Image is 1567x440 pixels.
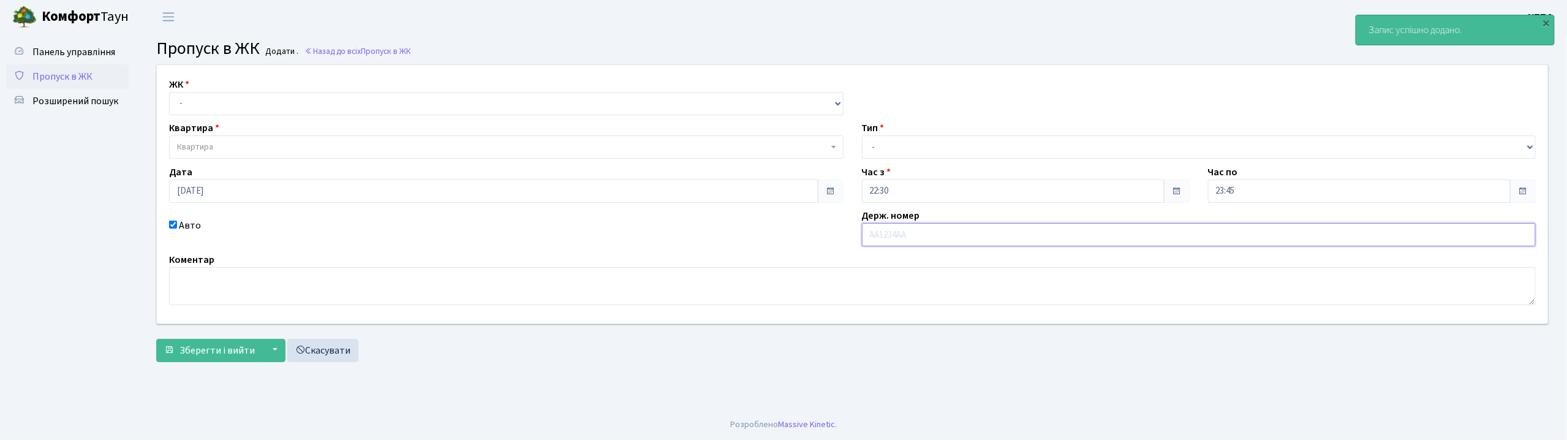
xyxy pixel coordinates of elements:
[6,89,129,113] a: Розширений пошук
[169,121,219,135] label: Квартира
[862,223,1536,246] input: АА1234АА
[862,165,891,180] label: Час з
[1541,17,1553,29] div: ×
[1528,10,1552,25] a: КПП4
[32,70,93,83] span: Пропуск в ЖК
[156,339,263,362] button: Зберегти і вийти
[42,7,129,28] span: Таун
[156,36,260,61] span: Пропуск в ЖК
[179,344,255,357] span: Зберегти і вийти
[169,165,192,180] label: Дата
[862,208,920,223] label: Держ. номер
[730,418,837,431] div: Розроблено .
[862,121,885,135] label: Тип
[6,64,129,89] a: Пропуск в ЖК
[42,7,100,26] b: Комфорт
[1528,10,1552,24] b: КПП4
[32,45,115,59] span: Панель управління
[304,45,411,57] a: Назад до всіхПропуск в ЖК
[169,77,189,92] label: ЖК
[1208,165,1238,180] label: Час по
[12,5,37,29] img: logo.png
[287,339,358,362] a: Скасувати
[179,218,201,233] label: Авто
[778,418,835,431] a: Massive Kinetic
[6,40,129,64] a: Панель управління
[263,47,299,57] small: Додати .
[153,7,184,27] button: Переключити навігацію
[177,141,213,153] span: Квартира
[1356,15,1554,45] div: Запис успішно додано.
[32,94,118,108] span: Розширений пошук
[169,252,214,267] label: Коментар
[361,45,411,57] span: Пропуск в ЖК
